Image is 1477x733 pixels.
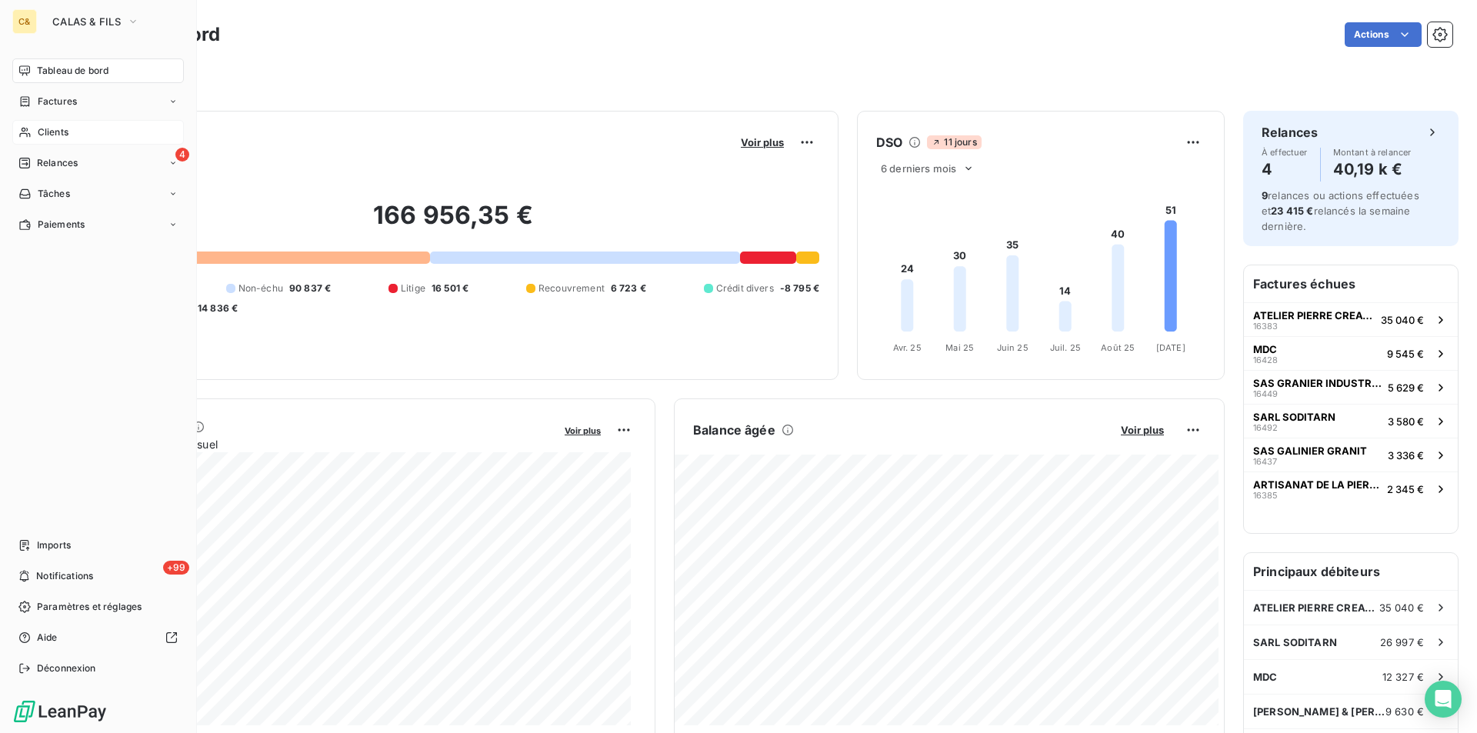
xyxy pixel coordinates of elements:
[36,569,93,583] span: Notifications
[1253,389,1278,398] span: 16449
[193,302,238,315] span: -14 836 €
[12,625,184,650] a: Aide
[1333,148,1412,157] span: Montant à relancer
[1262,157,1308,182] h4: 4
[38,125,68,139] span: Clients
[1244,438,1458,471] button: SAS GALINIER GRANIT164373 336 €
[1262,189,1268,202] span: 9
[1244,302,1458,336] button: ATELIER PIERRE CREATIVE1638335 040 €
[401,282,425,295] span: Litige
[1253,411,1335,423] span: SARL SODITARN
[1253,445,1367,457] span: SAS GALINIER GRANIT
[175,148,189,162] span: 4
[876,133,902,152] h6: DSO
[1388,381,1424,394] span: 5 629 €
[927,135,981,149] span: 11 jours
[716,282,774,295] span: Crédit divers
[1253,478,1381,491] span: ARTISANAT DE LA PIERRE
[38,218,85,232] span: Paiements
[1333,157,1412,182] h4: 40,19 k €
[1253,671,1277,683] span: MDC
[1345,22,1422,47] button: Actions
[780,282,819,295] span: -8 795 €
[1253,636,1337,648] span: SARL SODITARN
[1388,449,1424,461] span: 3 336 €
[1381,314,1424,326] span: 35 040 €
[693,421,775,439] h6: Balance âgée
[1253,309,1375,322] span: ATELIER PIERRE CREATIVE
[1253,601,1379,614] span: ATELIER PIERRE CREATIVE
[1253,457,1277,466] span: 16437
[87,436,554,452] span: Chiffre d'affaires mensuel
[87,200,819,246] h2: 166 956,35 €
[1253,355,1278,365] span: 16428
[1253,377,1382,389] span: SAS GRANIER INDUSTRIE DE LA PIERRE
[1262,123,1318,142] h6: Relances
[1253,343,1277,355] span: MDC
[1379,601,1424,614] span: 35 040 €
[1253,491,1278,500] span: 16385
[1253,423,1278,432] span: 16492
[12,9,37,34] div: C&
[1385,705,1424,718] span: 9 630 €
[38,187,70,201] span: Tâches
[37,156,78,170] span: Relances
[538,282,605,295] span: Recouvrement
[736,135,789,149] button: Voir plus
[1244,370,1458,404] button: SAS GRANIER INDUSTRIE DE LA PIERRE164495 629 €
[1121,424,1164,436] span: Voir plus
[37,600,142,614] span: Paramètres et réglages
[1425,681,1462,718] div: Open Intercom Messenger
[741,136,784,148] span: Voir plus
[1271,205,1313,217] span: 23 415 €
[163,561,189,575] span: +99
[238,282,283,295] span: Non-échu
[1262,189,1419,232] span: relances ou actions effectuées et relancés la semaine dernière.
[37,631,58,645] span: Aide
[12,699,108,724] img: Logo LeanPay
[881,162,956,175] span: 6 derniers mois
[1388,415,1424,428] span: 3 580 €
[1244,404,1458,438] button: SARL SODITARN164923 580 €
[37,538,71,552] span: Imports
[52,15,121,28] span: CALAS & FILS
[1262,148,1308,157] span: À effectuer
[1253,322,1278,331] span: 16383
[1244,265,1458,302] h6: Factures échues
[560,423,605,437] button: Voir plus
[37,661,96,675] span: Déconnexion
[289,282,331,295] span: 90 837 €
[1244,471,1458,505] button: ARTISANAT DE LA PIERRE163852 345 €
[1253,705,1385,718] span: [PERSON_NAME] & [PERSON_NAME]
[565,425,601,436] span: Voir plus
[37,64,108,78] span: Tableau de bord
[945,342,974,353] tspan: Mai 25
[1101,342,1135,353] tspan: Août 25
[1387,483,1424,495] span: 2 345 €
[432,282,468,295] span: 16 501 €
[1156,342,1185,353] tspan: [DATE]
[893,342,922,353] tspan: Avr. 25
[38,95,77,108] span: Factures
[611,282,646,295] span: 6 723 €
[1387,348,1424,360] span: 9 545 €
[997,342,1029,353] tspan: Juin 25
[1244,336,1458,370] button: MDC164289 545 €
[1244,553,1458,590] h6: Principaux débiteurs
[1050,342,1081,353] tspan: Juil. 25
[1116,423,1169,437] button: Voir plus
[1380,636,1424,648] span: 26 997 €
[1382,671,1424,683] span: 12 327 €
